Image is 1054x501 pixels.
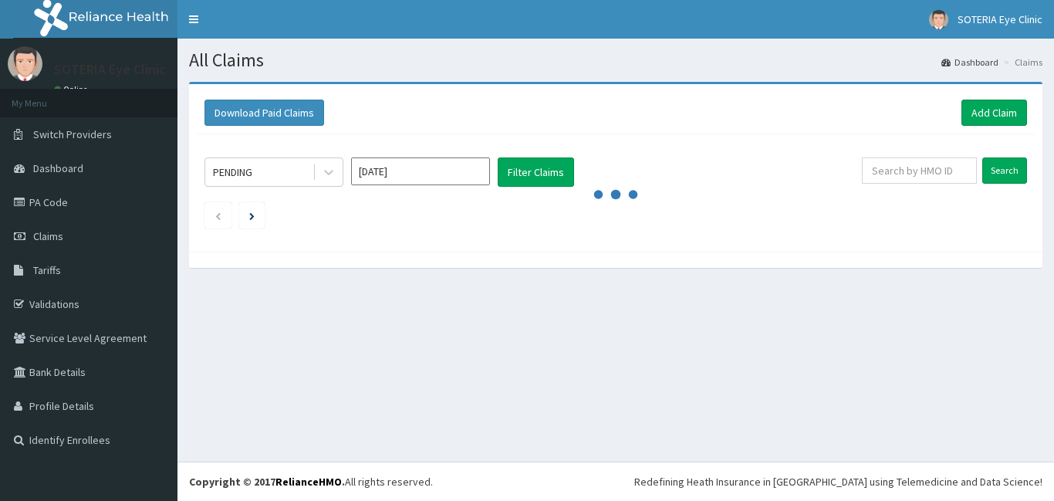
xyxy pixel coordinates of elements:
span: Claims [33,229,63,243]
input: Search [982,157,1027,184]
div: PENDING [213,164,252,180]
button: Download Paid Claims [204,100,324,126]
svg: audio-loading [593,171,639,218]
a: Dashboard [941,56,998,69]
span: SOTERIA Eye Clinic [958,12,1042,26]
span: Tariffs [33,263,61,277]
input: Select Month and Year [351,157,490,185]
span: Switch Providers [33,127,112,141]
a: Next page [249,208,255,222]
button: Filter Claims [498,157,574,187]
footer: All rights reserved. [177,462,1054,501]
li: Claims [1000,56,1042,69]
h1: All Claims [189,50,1042,70]
a: RelianceHMO [275,475,342,489]
input: Search by HMO ID [862,157,977,184]
p: SOTERIA Eye Clinic [54,63,166,76]
span: Dashboard [33,161,83,175]
strong: Copyright © 2017 . [189,475,345,489]
a: Add Claim [961,100,1027,126]
a: Previous page [215,208,221,222]
img: User Image [929,10,948,29]
img: User Image [8,46,42,81]
a: Online [54,84,91,95]
div: Redefining Heath Insurance in [GEOGRAPHIC_DATA] using Telemedicine and Data Science! [634,474,1042,489]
